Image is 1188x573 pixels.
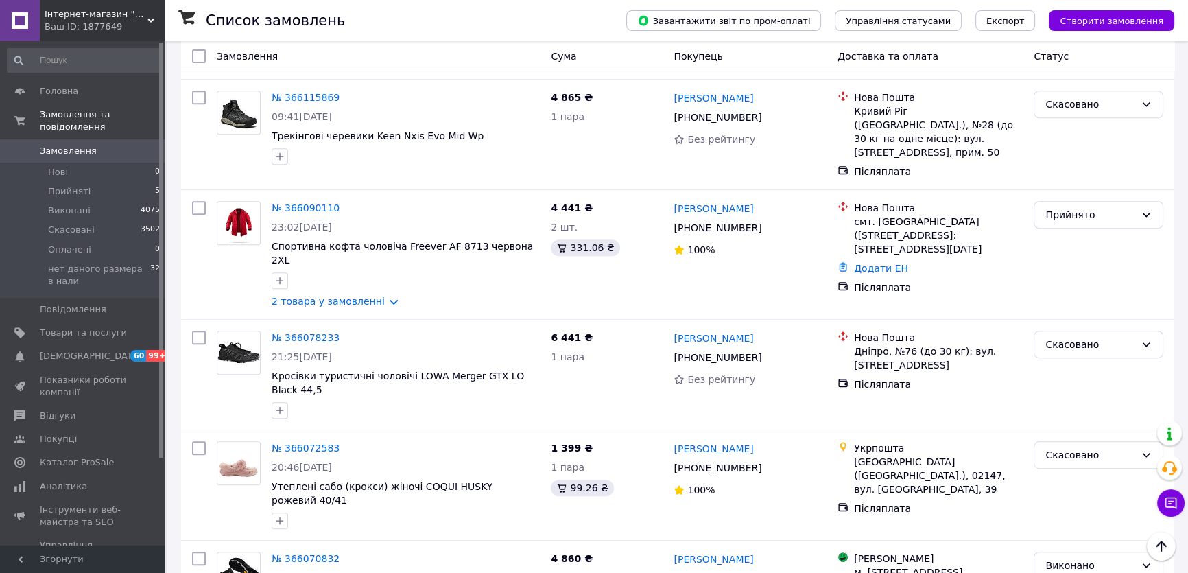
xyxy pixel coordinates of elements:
span: 32 [150,263,160,288]
a: Фото товару [217,331,261,375]
span: Управління статусами [846,16,951,26]
span: [DEMOGRAPHIC_DATA] [40,350,141,362]
span: [PHONE_NUMBER] [674,352,761,363]
span: [PHONE_NUMBER] [674,463,761,473]
a: [PERSON_NAME] [674,442,753,456]
span: Завантажити звіт по пром-оплаті [637,14,810,27]
span: Прийняті [48,185,91,198]
span: 4 860 ₴ [551,553,593,564]
a: [PERSON_NAME] [674,202,753,215]
span: 0 [155,244,160,256]
span: Відгуки [40,410,75,422]
span: 99+ [146,350,169,362]
div: Кривий Ріг ([GEOGRAPHIC_DATA].), №28 (до 30 кг на одне місце): вул. [STREET_ADDRESS], прим. 50 [854,104,1023,159]
img: Фото товару [218,442,260,484]
span: 4075 [141,204,160,217]
span: 1 пара [551,111,584,122]
div: Нова Пошта [854,331,1023,344]
a: № 366078233 [272,332,340,343]
span: Управління сайтом [40,539,127,564]
div: Прийнято [1045,207,1135,222]
a: Фото товару [217,441,261,485]
a: [PERSON_NAME] [674,331,753,345]
div: Ваш ID: 1877649 [45,21,165,33]
span: Експорт [986,16,1025,26]
a: № 366070832 [272,553,340,564]
span: Каталог ProSale [40,456,114,469]
img: Фото товару [217,336,260,371]
a: № 366090110 [272,202,340,213]
span: Доставка та оплата [837,51,938,62]
a: № 366072583 [272,443,340,454]
button: Управління статусами [835,10,962,31]
span: 100% [687,244,715,255]
span: Виконані [48,204,91,217]
span: [PHONE_NUMBER] [674,222,761,233]
div: Нова Пошта [854,91,1023,104]
a: № 366115869 [272,92,340,103]
a: Фото товару [217,91,261,135]
span: 2 шт. [551,222,578,233]
span: 20:46[DATE] [272,462,332,473]
a: [PERSON_NAME] [674,91,753,105]
span: 1 пара [551,351,584,362]
div: Післяплата [854,281,1023,294]
span: Показники роботи компанії [40,374,127,399]
span: нет даного размера в нали [48,263,150,288]
div: Післяплата [854,377,1023,391]
span: Інтернет-магазин "Sport-Tops" [45,8,147,21]
span: 6 441 ₴ [551,332,593,343]
button: Експорт [975,10,1036,31]
div: Скасовано [1045,447,1135,463]
span: 4 441 ₴ [551,202,593,213]
button: Чат з покупцем [1157,489,1185,517]
a: 2 товара у замовленні [272,296,385,307]
img: Фото товару [219,91,258,134]
span: 0 [155,166,160,178]
span: Без рейтингу [687,374,755,385]
div: Дніпро, №76 (до 30 кг): вул. [STREET_ADDRESS] [854,344,1023,372]
span: 1 399 ₴ [551,443,593,454]
span: Товари та послуги [40,327,127,339]
span: Скасовані [48,224,95,236]
span: 60 [130,350,146,362]
a: Створити замовлення [1035,14,1174,25]
a: Трекінгові черевики Keen Nxis Evo Mid Wp [272,130,484,141]
span: Повідомлення [40,303,106,316]
a: [PERSON_NAME] [674,552,753,566]
span: Замовлення [40,145,97,157]
a: Спортивна кофта чоловіча Freever AF 8713 червона 2XL [272,241,533,266]
span: Оплачені [48,244,91,256]
span: 09:41[DATE] [272,111,332,122]
div: 331.06 ₴ [551,239,619,256]
div: Укрпошта [854,441,1023,455]
span: Покупець [674,51,722,62]
span: 23:02[DATE] [272,222,332,233]
span: Аналітика [40,480,87,493]
button: Завантажити звіт по пром-оплаті [626,10,821,31]
a: Утеплені cабо (крокси) жіночі COQUI HUSKY рожевий 40/41 [272,481,492,506]
img: Фото товару [224,202,252,244]
span: 100% [687,484,715,495]
button: Наверх [1147,532,1176,561]
div: Скасовано [1045,337,1135,352]
span: 5 [155,185,160,198]
div: Виконано [1045,558,1135,573]
button: Створити замовлення [1049,10,1174,31]
a: Фото товару [217,201,261,245]
div: [PERSON_NAME] [854,552,1023,565]
span: 21:25[DATE] [272,351,332,362]
div: [GEOGRAPHIC_DATA] ([GEOGRAPHIC_DATA].), 02147, вул. [GEOGRAPHIC_DATA], 39 [854,455,1023,496]
div: Післяплата [854,502,1023,515]
span: 1 пара [551,462,584,473]
span: Головна [40,85,78,97]
div: Нова Пошта [854,201,1023,215]
div: Післяплата [854,165,1023,178]
a: Кросівки туристичні чоловічі LOWA Merger GTX LO Black 44,5 [272,371,524,395]
span: Cума [551,51,576,62]
span: 3502 [141,224,160,236]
